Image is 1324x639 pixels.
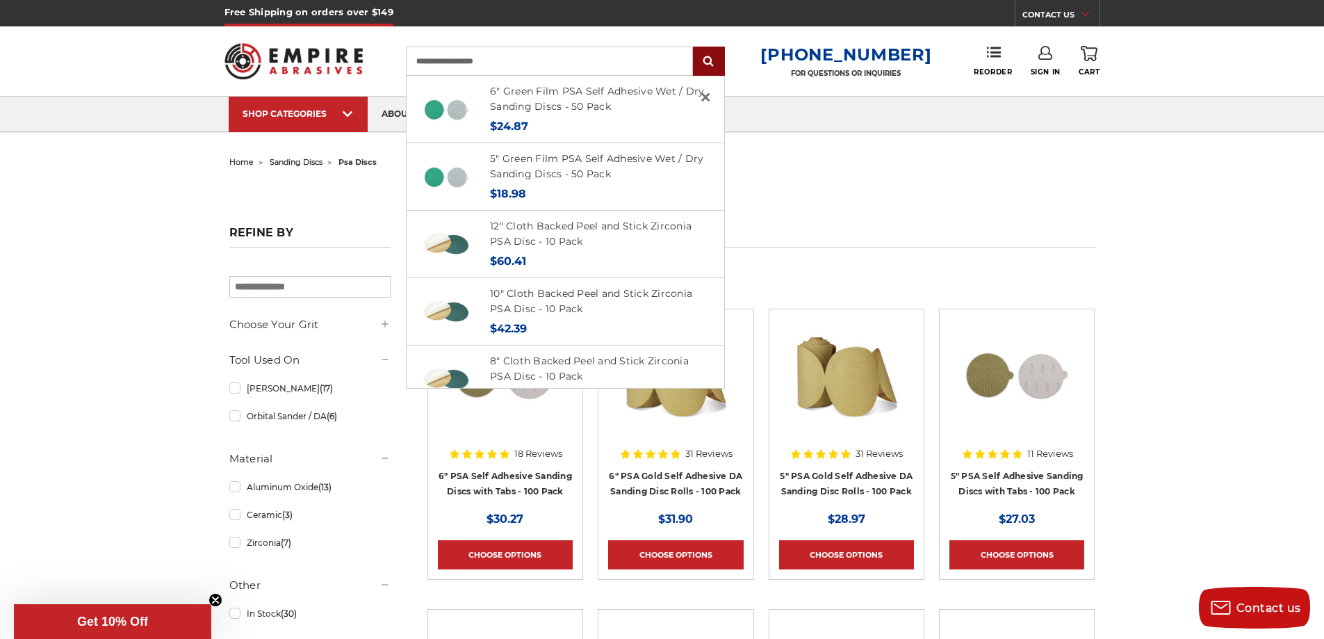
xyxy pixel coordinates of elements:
a: 5" Green Film PSA Self Adhesive Wet / Dry Sanding Discs - 50 Pack [490,152,703,181]
a: [PHONE_NUMBER] [760,45,931,65]
a: 6" PSA Gold Self Adhesive DA Sanding Disc Rolls - 100 Pack [609,471,742,497]
span: $24.87 [490,120,528,133]
a: Zirconia [229,531,391,555]
a: home [229,157,254,167]
button: Contact us [1199,587,1310,629]
span: (30) [281,608,297,619]
span: Reorder [974,67,1012,76]
a: Close [694,86,717,108]
a: 5" PSA Gold Self Adhesive DA Sanding Disc Rolls - 100 Pack [780,471,913,497]
div: Get 10% OffClose teaser [14,604,211,639]
div: SHOP CATEGORIES [243,108,354,119]
a: Reorder [974,46,1012,76]
a: sanding discs [270,157,322,167]
input: Submit [695,48,723,76]
img: Zirc Peel and Stick cloth backed PSA discs [423,220,470,268]
h5: Other [229,577,391,594]
span: Get 10% Off [77,615,148,629]
span: $42.39 [490,322,527,335]
a: Choose Options [608,540,743,569]
a: Choose Options [779,540,914,569]
span: $60.41 [490,254,526,268]
a: Ceramic [229,503,391,527]
a: 10" Cloth Backed Peel and Stick Zirconia PSA Disc - 10 Pack [490,287,692,316]
a: Choose Options [438,540,573,569]
a: 8" Cloth Backed Peel and Stick Zirconia PSA Disc - 10 Pack [490,355,689,383]
img: 5-inch 80-grit durable green film PSA disc for grinding and paint removal on coated surfaces [423,153,470,200]
h5: Tool Used On [229,352,391,369]
img: Empire Abrasives [224,34,363,88]
span: 18 Reviews [514,449,562,458]
span: 11 Reviews [1027,449,1073,458]
span: (13) [318,482,332,492]
span: psa discs [338,157,377,167]
a: Cart [1079,46,1100,76]
a: In Stock [229,601,391,626]
span: (3) [282,510,293,520]
span: $30.27 [487,512,523,526]
span: Contact us [1236,601,1301,615]
h5: Refine by [229,226,391,248]
p: FOR QUESTIONS OR INQUIRIES [760,69,931,78]
button: Close teaser [209,593,222,607]
span: Sign In [1031,67,1061,76]
a: 6" Green Film PSA Self Adhesive Wet / Dry Sanding Discs - 50 Pack [490,85,704,113]
a: 5 inch PSA Disc [949,319,1084,454]
a: Choose Options [949,540,1084,569]
a: 5" PSA Self Adhesive Sanding Discs with Tabs - 100 Pack [951,471,1084,497]
a: [PERSON_NAME] [229,376,391,401]
a: Quick view [799,361,894,389]
span: $28.97 [828,512,865,526]
h1: psa discs [424,218,1095,248]
a: Aluminum Oxide [229,475,391,499]
span: $27.03 [999,512,1035,526]
img: Zirc Peel and Stick cloth backed PSA discs [423,355,470,403]
img: Zirc Peel and Stick cloth backed PSA discs [423,288,470,335]
span: 31 Reviews [685,449,733,458]
h5: Material [229,451,391,467]
span: (7) [281,537,291,548]
span: Cart [1079,67,1100,76]
a: CONTACT US [1022,7,1100,26]
a: 6" PSA Self Adhesive Sanding Discs with Tabs - 100 Pack [439,471,572,497]
a: Quick view [969,361,1065,389]
h5: Choose Your Grit [229,316,391,333]
a: Orbital Sander / DA [229,404,391,428]
img: 5" Sticky Backed Sanding Discs on a roll [791,319,902,430]
span: (6) [327,411,337,421]
span: 31 Reviews [856,449,903,458]
img: 6-inch 600-grit green film PSA disc with green polyester film backing for metal grinding and bare... [423,86,470,133]
span: (17) [320,383,333,394]
img: 5 inch PSA Disc [961,319,1072,430]
span: × [699,83,712,111]
a: 12" Cloth Backed Peel and Stick Zirconia PSA Disc - 10 Pack [490,220,692,248]
span: $31.90 [658,512,693,526]
span: $18.98 [490,187,526,200]
a: about us [368,97,440,132]
a: 5" Sticky Backed Sanding Discs on a roll [779,319,914,454]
